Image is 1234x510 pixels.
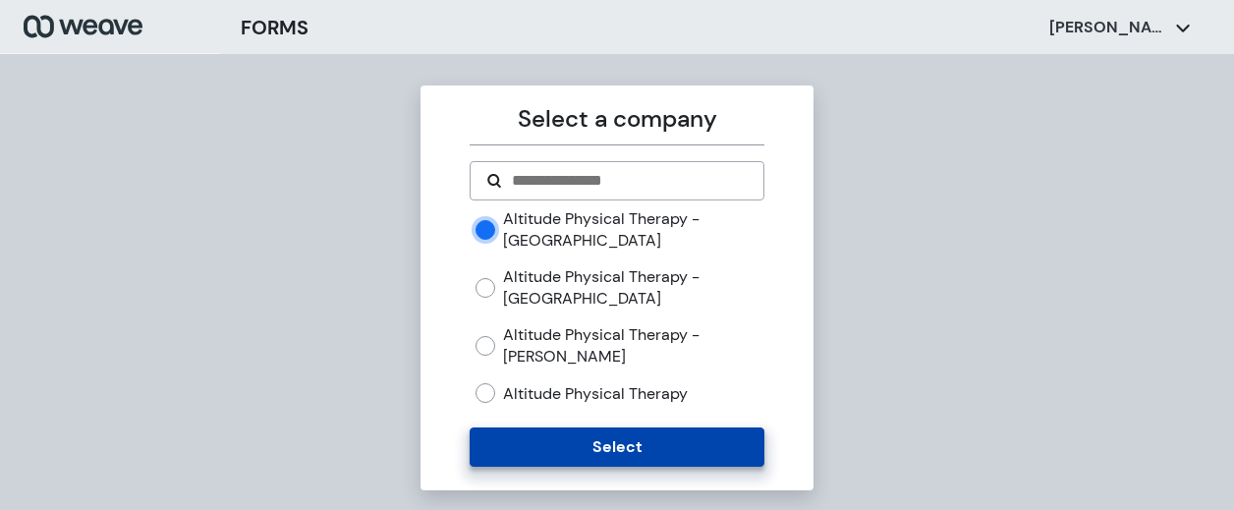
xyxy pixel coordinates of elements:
label: Altitude Physical Therapy - [GEOGRAPHIC_DATA] [503,208,763,251]
p: Select a company [470,101,763,137]
button: Select [470,427,763,467]
h3: FORMS [241,13,308,42]
label: Altitude Physical Therapy [503,383,688,405]
label: Altitude Physical Therapy - [GEOGRAPHIC_DATA] [503,266,763,309]
input: Search [510,169,747,193]
label: Altitude Physical Therapy - [PERSON_NAME] [503,324,763,367]
p: [PERSON_NAME] [1049,17,1167,38]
